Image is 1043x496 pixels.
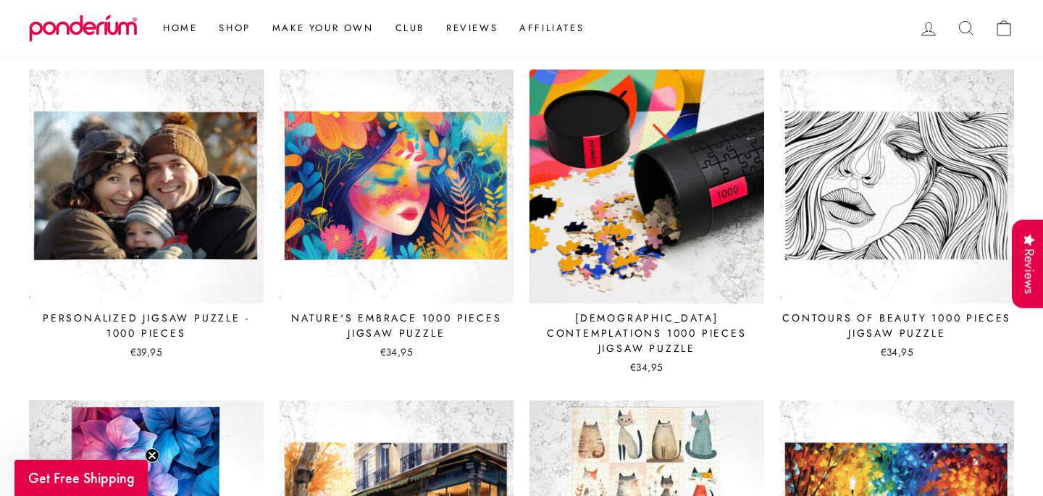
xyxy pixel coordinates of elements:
[780,345,1015,359] div: €34,95
[29,70,264,364] a: Personalized Jigsaw Puzzle - 1000 Pieces €39,95
[145,15,595,41] ul: Primary
[145,448,159,463] button: Close teaser
[28,468,135,487] span: Get Free Shipping
[208,15,261,41] a: Shop
[280,345,514,359] div: €34,95
[152,15,208,41] a: Home
[780,70,1015,364] a: Contours of Beauty 1000 Pieces Jigsaw Puzzle €34,95
[508,15,595,41] a: Affiliates
[385,15,435,41] a: Club
[280,70,514,364] a: Nature's Embrace 1000 Pieces Jigsaw Puzzle €34,95
[529,311,764,356] div: [DEMOGRAPHIC_DATA] Contemplations 1000 Pieces Jigsaw Puzzle
[29,311,264,341] div: Personalized Jigsaw Puzzle - 1000 Pieces
[435,15,508,41] a: Reviews
[529,360,764,374] div: €34,95
[29,345,264,359] div: €39,95
[29,14,138,42] img: Ponderium
[280,311,514,341] div: Nature's Embrace 1000 Pieces Jigsaw Puzzle
[1012,219,1043,308] div: Reviews
[14,460,148,496] div: Get Free ShippingClose teaser
[261,15,385,41] a: Make Your Own
[529,70,764,379] a: [DEMOGRAPHIC_DATA] Contemplations 1000 Pieces Jigsaw Puzzle €34,95
[780,311,1015,341] div: Contours of Beauty 1000 Pieces Jigsaw Puzzle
